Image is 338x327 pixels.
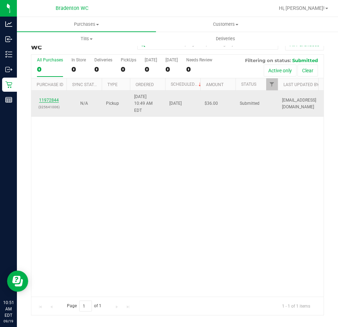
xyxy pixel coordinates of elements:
[17,21,156,28] span: Purchases
[5,81,12,88] inline-svg: Retail
[298,65,318,77] button: Clear
[37,57,63,62] div: All Purchases
[80,101,88,106] span: Not Applicable
[61,301,107,311] span: Page of 1
[5,96,12,103] inline-svg: Reports
[134,93,161,114] span: [DATE] 10:49 AM EDT
[71,65,86,73] div: 0
[206,82,224,87] a: Amount
[17,36,156,42] span: Tills
[7,271,28,292] iframe: Resource center
[279,5,325,11] span: Hi, [PERSON_NAME]!
[186,57,212,62] div: Needs Review
[37,65,63,73] div: 0
[121,57,136,62] div: PickUps
[169,100,182,107] span: [DATE]
[165,65,178,73] div: 0
[107,82,118,87] a: Type
[264,65,296,77] button: Active only
[31,38,129,50] h3: Purchase Fulfillment:
[186,65,212,73] div: 0
[17,31,156,46] a: Tills
[36,104,62,110] p: (325641006)
[171,82,203,87] a: Scheduled
[276,301,316,311] span: 1 - 1 of 1 items
[205,100,218,107] span: $36.00
[17,17,156,32] a: Purchases
[156,17,295,32] a: Customers
[3,299,14,319] p: 10:51 AM EDT
[79,301,92,311] input: 1
[283,82,319,87] a: Last Updated By
[5,36,12,43] inline-svg: Inbound
[241,82,256,87] a: Status
[39,98,59,103] a: 11972844
[72,82,99,87] a: Sync Status
[106,100,119,107] span: Pickup
[3,319,14,324] p: 09/19
[37,82,63,87] a: Purchase ID
[136,82,154,87] a: Ordered
[56,5,88,11] span: Bradenton WC
[165,57,178,62] div: [DATE]
[156,31,295,46] a: Deliveries
[71,57,86,62] div: In Store
[156,21,295,28] span: Customers
[5,66,12,73] inline-svg: Outbound
[240,100,259,107] span: Submitted
[145,65,157,73] div: 0
[94,57,112,62] div: Deliveries
[145,57,157,62] div: [DATE]
[206,36,245,42] span: Deliveries
[266,78,278,90] a: Filter
[94,65,112,73] div: 0
[80,100,88,107] button: N/A
[5,51,12,58] inline-svg: Inventory
[292,57,318,63] span: Submitted
[5,20,12,28] inline-svg: Analytics
[121,65,136,73] div: 0
[245,57,291,63] span: Filtering on status:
